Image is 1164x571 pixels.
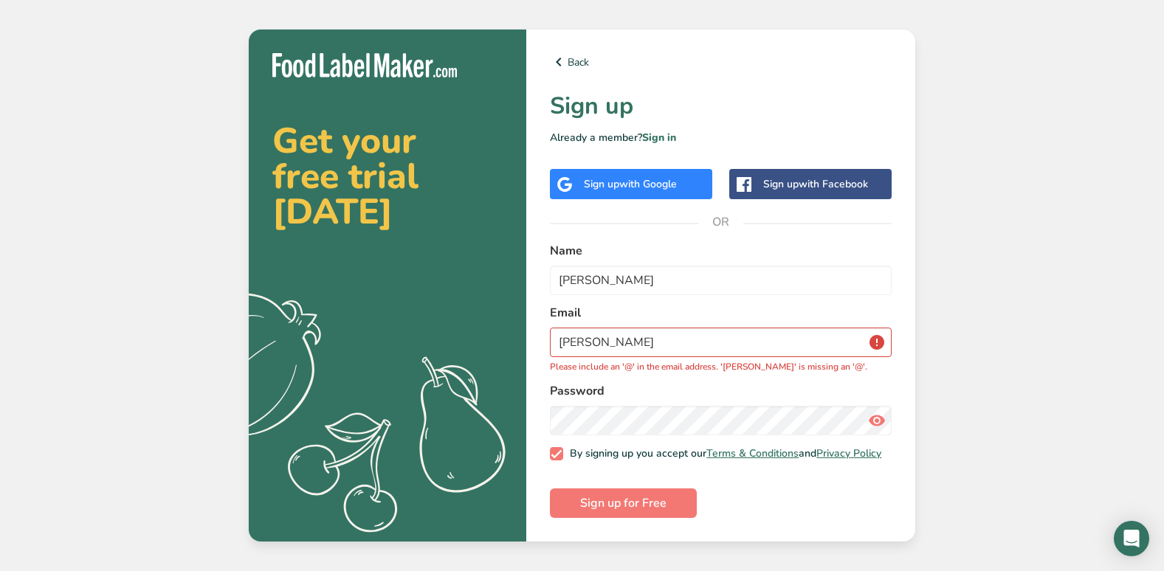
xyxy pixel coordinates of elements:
[816,446,881,460] a: Privacy Policy
[550,488,697,518] button: Sign up for Free
[550,382,892,400] label: Password
[550,242,892,260] label: Name
[550,304,892,322] label: Email
[763,176,868,192] div: Sign up
[1114,521,1149,556] div: Open Intercom Messenger
[550,360,892,373] p: Please include an '@' in the email address. '[PERSON_NAME]' is missing an '@'.
[699,200,743,244] span: OR
[550,266,892,295] input: John Doe
[563,447,882,460] span: By signing up you accept our and
[272,123,503,229] h2: Get your free trial [DATE]
[642,131,676,145] a: Sign in
[584,176,677,192] div: Sign up
[550,328,892,357] input: email@example.com
[550,53,892,71] a: Back
[619,177,677,191] span: with Google
[706,446,799,460] a: Terms & Conditions
[799,177,868,191] span: with Facebook
[580,494,667,512] span: Sign up for Free
[550,130,892,145] p: Already a member?
[272,53,457,77] img: Food Label Maker
[550,89,892,124] h1: Sign up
